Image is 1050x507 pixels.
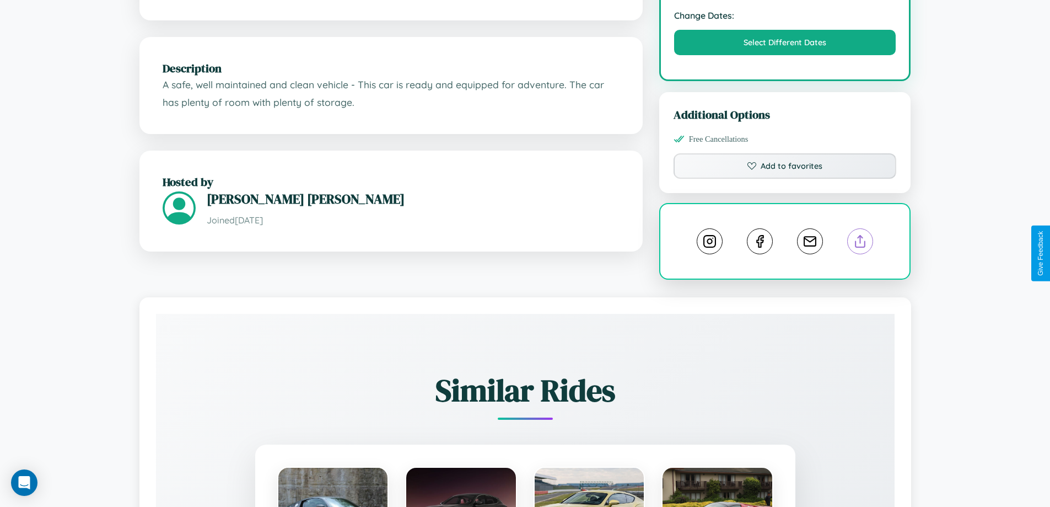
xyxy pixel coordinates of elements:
p: A safe, well maintained and clean vehicle - This car is ready and equipped for adventure. The car... [163,76,620,111]
p: Joined [DATE] [207,212,620,228]
button: Select Different Dates [674,30,896,55]
div: Open Intercom Messenger [11,469,37,496]
span: Free Cancellations [689,135,749,144]
h2: Hosted by [163,174,620,190]
div: Give Feedback [1037,231,1044,276]
strong: Change Dates: [674,10,896,21]
h2: Description [163,60,620,76]
h3: Additional Options [674,106,897,122]
button: Add to favorites [674,153,897,179]
h2: Similar Rides [195,369,856,412]
h3: [PERSON_NAME] [PERSON_NAME] [207,190,620,208]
